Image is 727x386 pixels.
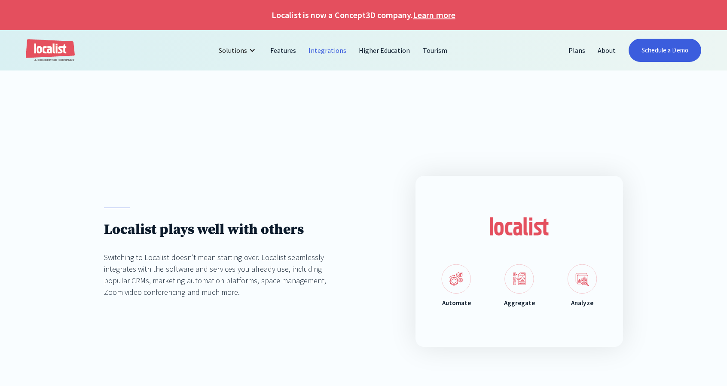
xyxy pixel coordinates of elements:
div: Analyze [571,298,593,308]
h1: Localist plays well with others [104,221,338,239]
a: Higher Education [353,40,417,61]
a: Tourism [417,40,454,61]
div: Solutions [219,45,247,55]
div: Solutions [212,40,264,61]
a: Plans [562,40,592,61]
div: Aggregate [504,298,535,308]
a: Features [264,40,302,61]
a: About [592,40,622,61]
a: home [26,39,75,62]
a: Integrations [302,40,353,61]
div: Switching to Localist doesn't mean starting over. Localist seamlessly integrates with the softwar... [104,251,338,298]
a: Learn more [413,9,455,21]
div: Automate [442,298,471,308]
a: Schedule a Demo [629,39,701,62]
